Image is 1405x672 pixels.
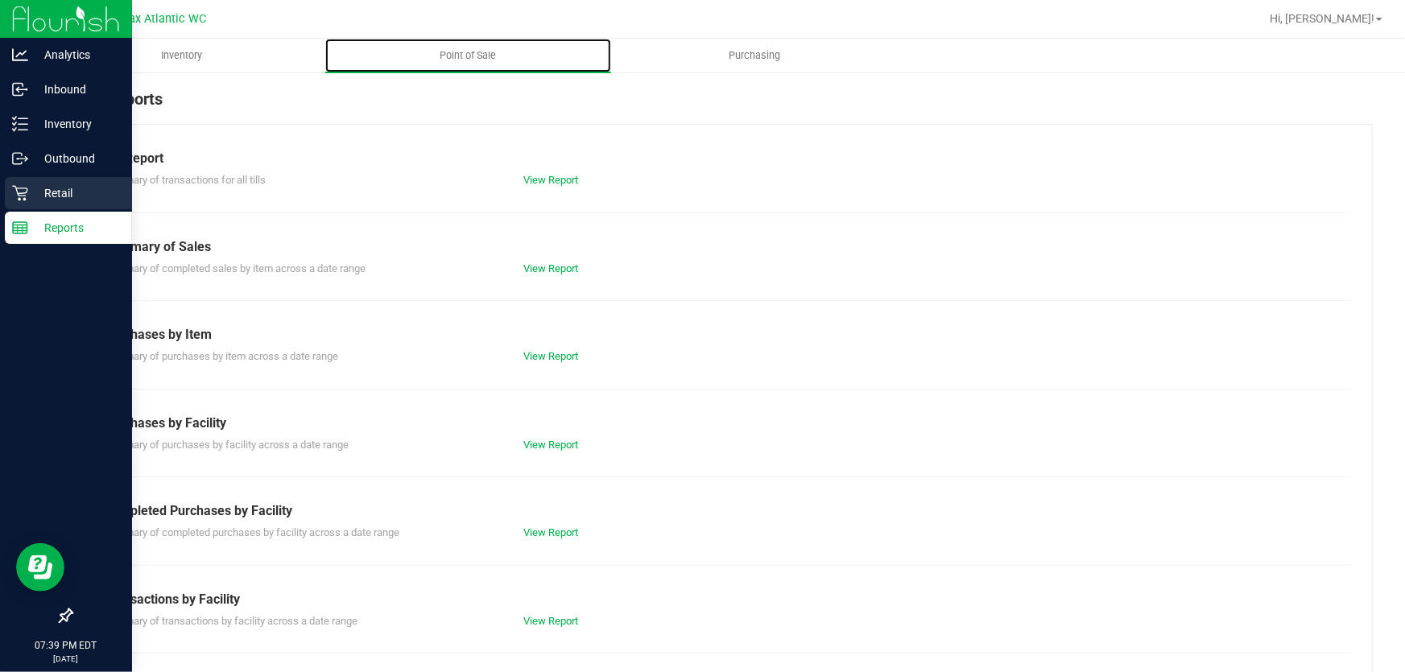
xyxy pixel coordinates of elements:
p: Inventory [28,114,125,134]
a: View Report [524,526,579,538]
span: Jax Atlantic WC [122,12,206,26]
a: View Report [524,174,579,186]
a: View Report [524,439,579,451]
span: Summary of transactions for all tills [104,174,266,186]
div: Purchases by Item [104,325,1340,344]
inline-svg: Retail [12,185,28,201]
span: Inventory [139,48,224,63]
span: Summary of completed sales by item across a date range [104,262,366,274]
a: View Report [524,262,579,274]
a: View Report [524,615,579,627]
inline-svg: Inventory [12,116,28,132]
div: POS Reports [71,87,1373,124]
inline-svg: Reports [12,220,28,236]
span: Summary of transactions by facility across a date range [104,615,357,627]
inline-svg: Outbound [12,150,28,167]
p: Outbound [28,149,125,168]
div: Completed Purchases by Facility [104,501,1340,521]
span: Point of Sale [419,48,519,63]
span: Purchasing [707,48,802,63]
div: Summary of Sales [104,237,1340,257]
div: Till Report [104,149,1340,168]
p: Inbound [28,80,125,99]
inline-svg: Analytics [12,47,28,63]
div: Purchases by Facility [104,414,1340,433]
p: Analytics [28,45,125,64]
p: [DATE] [7,653,125,665]
div: Transactions by Facility [104,590,1340,609]
span: Hi, [PERSON_NAME]! [1270,12,1374,25]
span: Summary of purchases by item across a date range [104,350,338,362]
a: View Report [524,350,579,362]
a: Point of Sale [325,39,612,72]
a: Inventory [39,39,325,72]
span: Summary of completed purchases by facility across a date range [104,526,399,538]
iframe: Resource center [16,543,64,592]
p: Retail [28,183,125,203]
span: Summary of purchases by facility across a date range [104,439,349,451]
a: Purchasing [611,39,898,72]
inline-svg: Inbound [12,81,28,97]
p: Reports [28,218,125,237]
p: 07:39 PM EDT [7,638,125,653]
